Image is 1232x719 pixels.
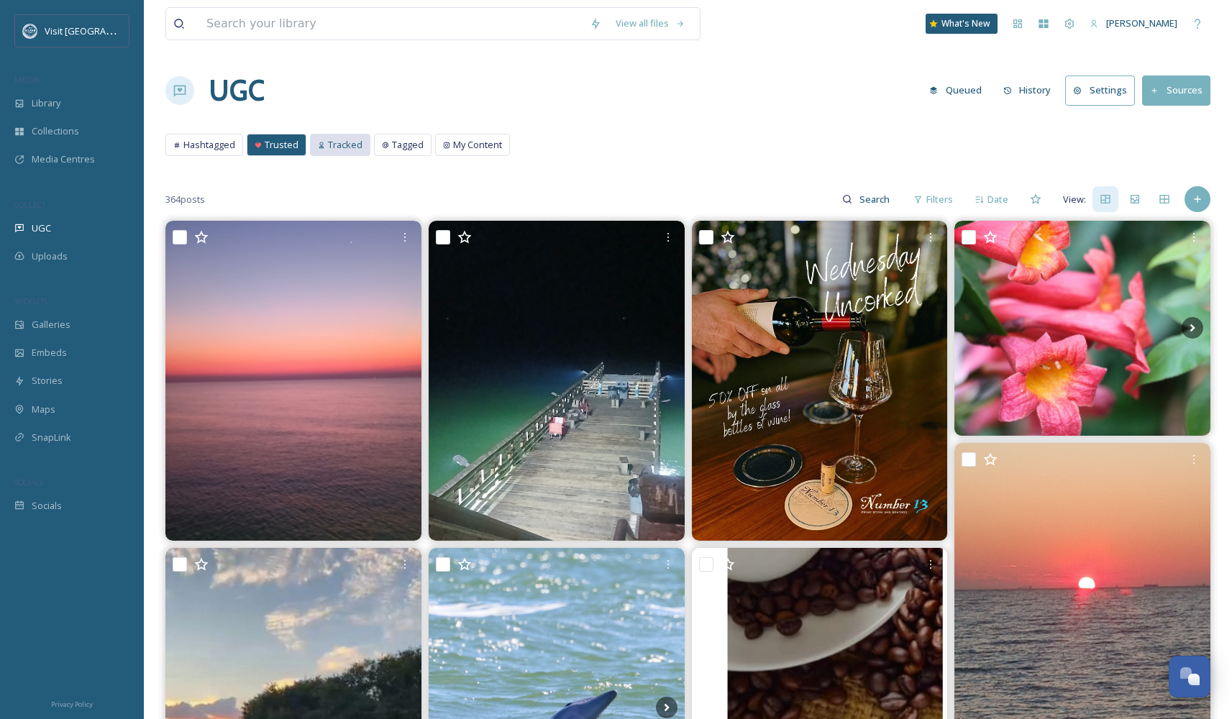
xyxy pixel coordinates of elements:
[1106,17,1177,29] span: [PERSON_NAME]
[987,193,1008,206] span: Date
[183,138,235,152] span: Hashtagged
[996,76,1059,104] button: History
[45,24,156,37] span: Visit [GEOGRAPHIC_DATA]
[165,193,205,206] span: 364 posts
[32,318,70,331] span: Galleries
[199,8,583,40] input: Search your library
[926,193,953,206] span: Filters
[23,24,37,38] img: logo.png
[14,296,47,306] span: WIDGETS
[608,9,693,37] a: View all files
[51,695,93,712] a: Privacy Policy
[14,199,45,210] span: COLLECT
[32,124,79,138] span: Collections
[209,69,265,112] a: UGC
[922,76,989,104] button: Queued
[165,221,421,541] img: Good morning Galveston wonderful sunrise and a wonderful time for fishing 🎣 😊 #61ststreetfishingp...
[32,403,55,416] span: Maps
[392,138,424,152] span: Tagged
[14,477,43,487] span: SOCIALS
[996,76,1066,104] a: History
[32,152,95,166] span: Media Centres
[32,431,71,444] span: SnapLink
[926,14,998,34] a: What's New
[1065,75,1142,105] a: Settings
[51,700,93,709] span: Privacy Policy
[1082,9,1185,37] a: [PERSON_NAME]
[32,374,63,388] span: Stories
[453,138,502,152] span: My Content
[429,221,685,541] img: Plenty of room this morning be sure to get out here #61stpier #lovegalveston #saltwaterfishing #p...
[692,221,948,541] img: Enjoy the perfect Wednesday at Number 13🍾 Stop by for dinner, and get 50% off on all by the glass...
[852,185,899,214] input: Search
[1063,193,1086,206] span: View:
[1142,75,1210,105] button: Sources
[1065,75,1135,105] button: Settings
[32,249,68,263] span: Uploads
[32,221,51,235] span: UGC
[32,346,67,359] span: Embeds
[1169,656,1210,697] button: Open Chat
[14,74,40,85] span: MEDIA
[922,76,996,104] a: Queued
[32,96,60,110] span: Library
[265,138,298,152] span: Trusted
[32,499,62,513] span: Socials
[954,221,1210,435] img: 🍂 Fall in love with autumn blooms! Explore our stunning selection of vines — from Tangerine Beaut...
[328,138,362,152] span: Tracked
